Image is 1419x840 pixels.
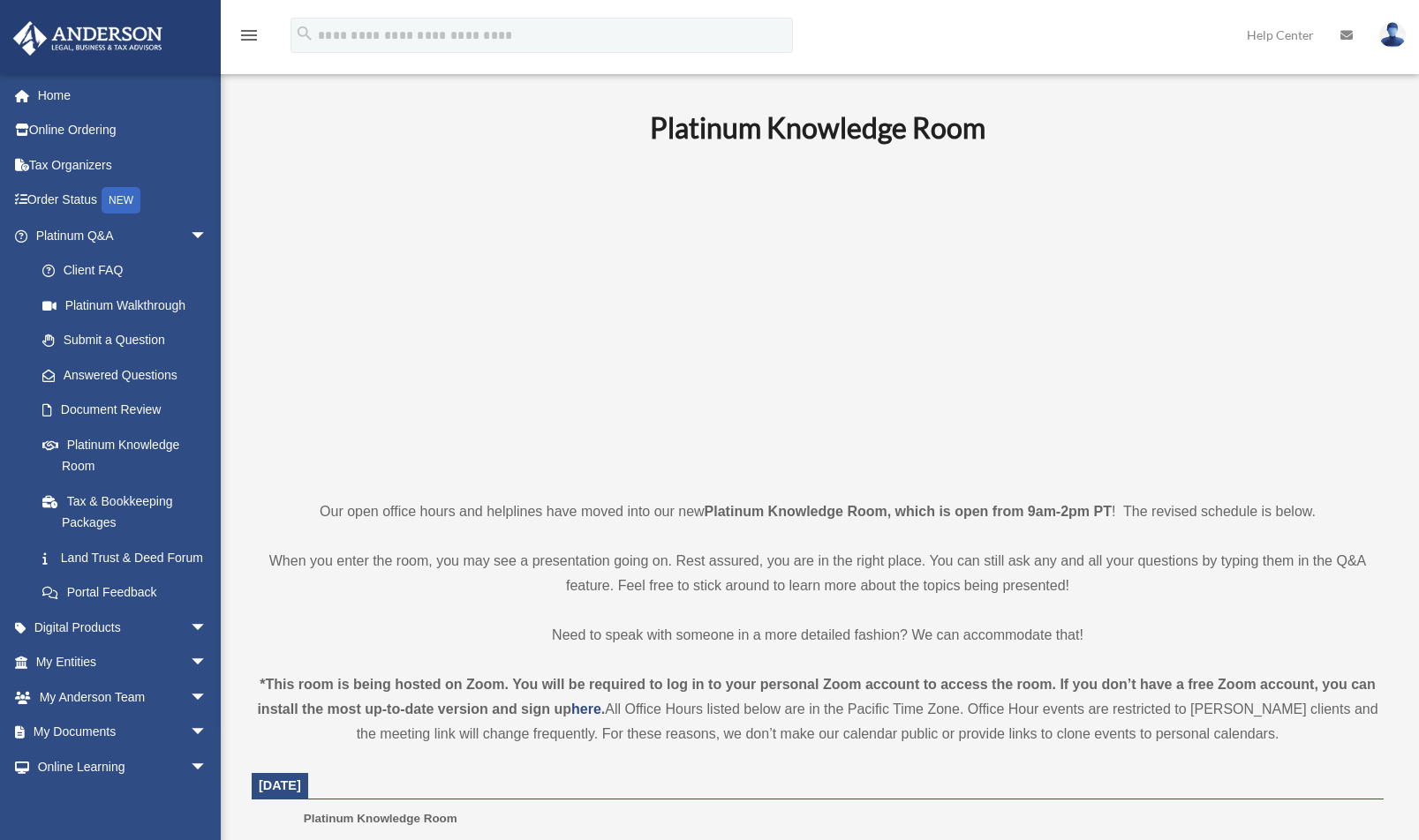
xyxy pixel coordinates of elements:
a: Land Trust & Deed Forum [25,540,234,575]
span: Platinum Knowledge Room [304,812,457,825]
a: My Documentsarrow_drop_down [12,715,234,750]
a: My Entitiesarrow_drop_down [12,645,234,680]
span: arrow_drop_down [190,715,225,751]
a: menu [238,31,260,46]
strong: Platinum Knowledge Room, which is open from 9am-2pm PT [705,504,1112,519]
a: Platinum Walkthrough [25,288,234,323]
span: arrow_drop_down [190,645,225,681]
a: Order StatusNEW [12,183,234,219]
a: My Anderson Teamarrow_drop_down [12,679,234,715]
span: arrow_drop_down [190,610,225,646]
i: menu [238,25,260,46]
span: arrow_drop_down [190,679,225,716]
a: Tax & Bookkeeping Packages [25,484,234,540]
a: Submit a Question [25,323,234,358]
i: search [295,24,314,43]
strong: *This room is being hosted on Zoom. You will be required to log in to your personal Zoom account ... [257,677,1375,716]
a: Online Ordering [12,113,234,148]
a: Document Review [25,393,234,428]
strong: . [601,701,605,716]
a: Platinum Knowledge Room [25,427,225,484]
iframe: 231110_Toby_KnowledgeRoom [553,169,1083,467]
a: Digital Productsarrow_drop_down [12,610,234,645]
img: User Pic [1379,22,1406,48]
a: Answered Questions [25,357,234,393]
a: Platinum Q&Aarrow_drop_down [12,218,234,253]
span: [DATE] [259,778,301,792]
div: All Office Hours listed below are in the Pacific Time Zone. Office Hour events are restricted to ... [252,672,1384,746]
b: Platinum Knowledge Room [650,110,985,145]
img: Anderson Advisors Platinum Portal [8,21,168,56]
p: Our open office hours and helplines have moved into our new ! The revised schedule is below. [252,499,1384,524]
p: When you enter the room, you may see a presentation going on. Rest assured, you are in the right ... [252,549,1384,598]
span: arrow_drop_down [190,749,225,785]
a: Home [12,78,234,113]
span: arrow_drop_down [190,218,225,254]
a: here [571,701,601,716]
a: Online Learningarrow_drop_down [12,749,234,784]
p: Need to speak with someone in a more detailed fashion? We can accommodate that! [252,623,1384,648]
div: NEW [102,187,140,214]
a: Tax Organizers [12,147,234,183]
a: Portal Feedback [25,575,234,611]
a: Client FAQ [25,253,234,289]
